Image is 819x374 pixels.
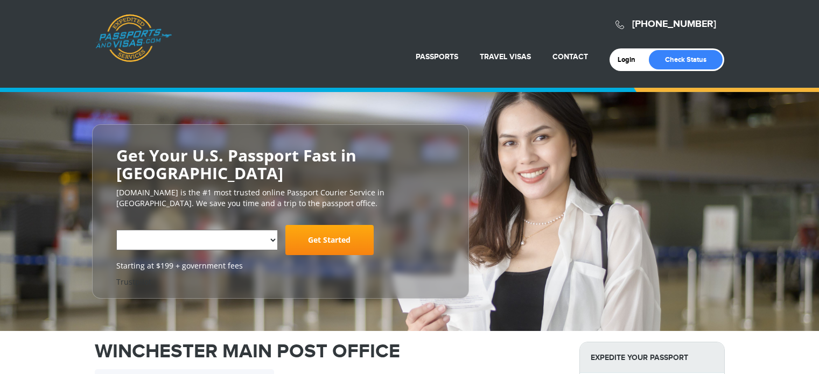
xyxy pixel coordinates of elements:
[580,342,724,373] strong: Expedite Your Passport
[552,52,588,61] a: Contact
[116,187,445,209] p: [DOMAIN_NAME] is the #1 most trusted online Passport Courier Service in [GEOGRAPHIC_DATA]. We sav...
[116,277,151,287] a: Trustpilot
[632,18,716,30] a: [PHONE_NUMBER]
[285,225,374,255] a: Get Started
[649,50,723,69] a: Check Status
[95,14,172,62] a: Passports & [DOMAIN_NAME]
[618,55,643,64] a: Login
[116,146,445,182] h2: Get Your U.S. Passport Fast in [GEOGRAPHIC_DATA]
[116,260,445,271] span: Starting at $199 + government fees
[95,342,563,361] h1: WINCHESTER MAIN POST OFFICE
[480,52,531,61] a: Travel Visas
[416,52,458,61] a: Passports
